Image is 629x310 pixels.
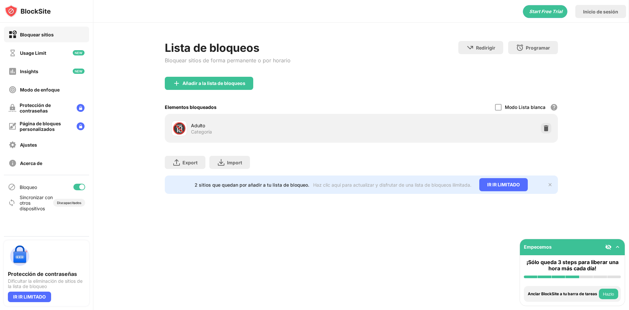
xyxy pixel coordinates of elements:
[20,195,53,211] div: Sincronizar con otros dispositivos
[9,122,16,130] img: customize-block-page-off.svg
[9,159,17,167] img: about-off.svg
[172,122,186,135] div: 🔞
[9,31,17,39] img: block-on.svg
[8,199,16,207] img: sync-icon.svg
[195,182,309,188] div: 2 sitios que quedan por añadir a tu lista de bloqueo.
[9,141,17,149] img: settings-off.svg
[191,122,361,129] div: Adulto
[599,289,618,299] button: Hazlo
[20,50,46,56] div: Usage Limit
[57,201,81,205] div: Discapacitados
[9,104,16,112] img: password-protection-off.svg
[614,244,621,250] img: omni-setup-toggle.svg
[20,69,38,74] div: Insights
[524,259,621,272] div: ¡Sólo queda 3 steps para liberar una hora más cada día!
[165,57,291,64] div: Bloquear sitios de forma permanente o por horario
[605,244,612,250] img: eye-not-visible.svg
[528,292,597,296] div: Anclar BlockSite a tu barra de tareas
[524,244,552,250] div: Empecemos
[191,129,212,135] div: Categoría
[20,121,71,132] div: Página de bloques personalizados
[182,160,198,165] div: Export
[73,69,85,74] img: new-icon.svg
[8,271,85,277] div: Protección de contraseñas
[8,292,51,302] div: IR IR LIMITADO
[505,104,545,110] div: Modo Lista blanca
[476,45,495,51] div: Redirigir
[165,41,291,54] div: Lista de bloqueos
[9,49,17,57] img: time-usage-off.svg
[182,81,245,86] div: Añadir a la lista de bloqueos
[20,160,42,166] div: Acerca de
[20,102,71,114] div: Protección de contraseñas
[547,182,553,187] img: x-button.svg
[165,104,217,110] div: Elementos bloqueados
[20,87,60,93] div: Modo de enfoque
[73,50,85,55] img: new-icon.svg
[9,86,17,94] img: focus-off.svg
[77,122,85,130] img: lock-menu.svg
[526,45,550,51] div: Programar
[20,32,54,37] div: Bloquear sitios
[479,178,528,191] div: IR IR LIMITADO
[8,279,85,289] div: Dificultar la eliminación de sitios de la lista de bloqueo
[20,184,37,190] div: Bloqueo
[313,182,471,188] div: Haz clic aquí para actualizar y disfrutar de una lista de bloqueos ilimitada.
[583,9,618,14] div: Inicio de sesión
[77,104,85,112] img: lock-menu.svg
[227,160,242,165] div: Import
[20,142,37,148] div: Ajustes
[8,183,16,191] img: blocking-icon.svg
[9,67,17,75] img: insights-off.svg
[8,244,31,268] img: push-password-protection.svg
[523,5,567,18] div: animation
[5,5,51,18] img: logo-blocksite.svg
